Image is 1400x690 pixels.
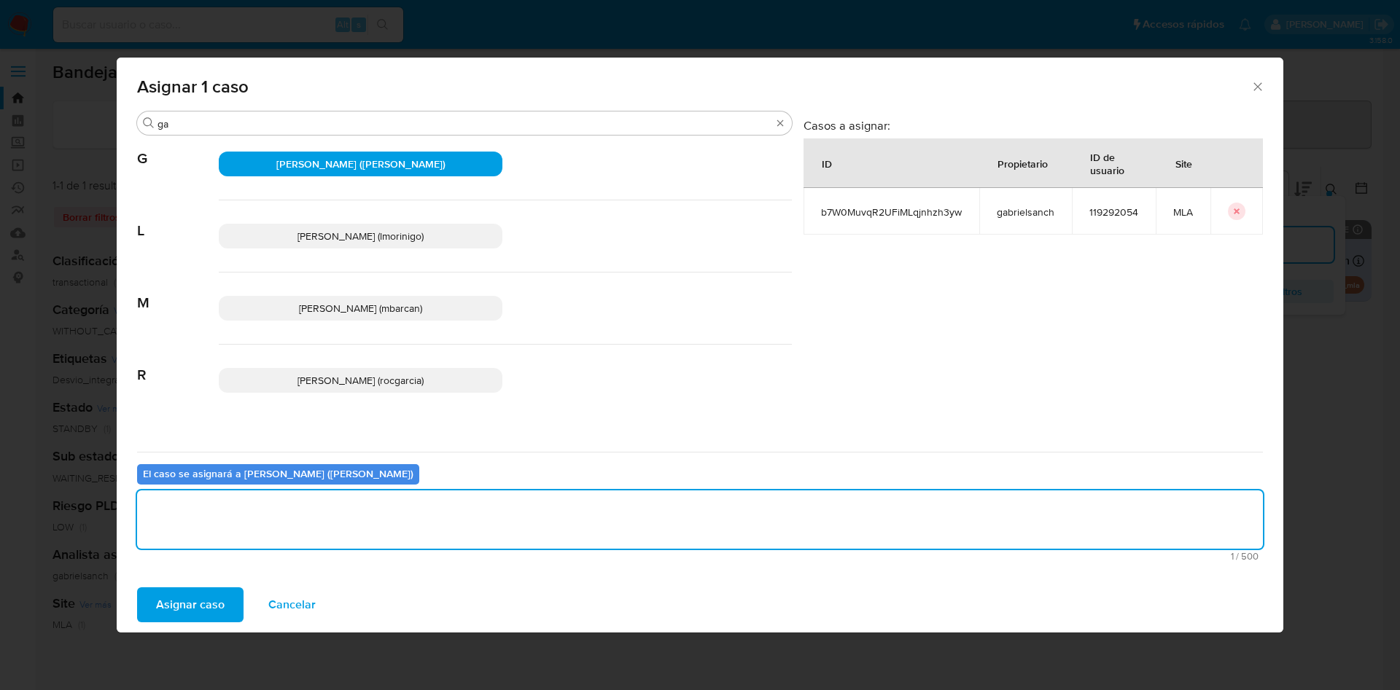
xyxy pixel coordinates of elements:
span: L [137,200,219,240]
div: [PERSON_NAME] (mbarcan) [219,296,502,321]
button: Cerrar ventana [1251,79,1264,93]
input: Buscar analista [157,117,771,130]
div: [PERSON_NAME] ([PERSON_NAME]) [219,152,502,176]
div: [PERSON_NAME] (rocgarcia) [219,368,502,393]
span: R [137,345,219,384]
button: Borrar [774,117,786,129]
div: [PERSON_NAME] (lmorinigo) [219,224,502,248]
div: Site [1158,146,1210,181]
div: Propietario [980,146,1065,181]
span: [PERSON_NAME] (mbarcan) [299,301,422,315]
span: Asignar 1 caso [137,78,1251,95]
b: El caso se asignará a [PERSON_NAME] ([PERSON_NAME]) [143,466,413,481]
h3: Casos a asignar: [804,118,1263,133]
div: assign-modal [117,58,1283,632]
button: Cancelar [249,587,335,622]
button: Asignar caso [137,587,244,622]
span: Máximo 500 caracteres [141,552,1259,561]
div: ID de usuario [1073,139,1155,187]
button: icon-button [1228,203,1245,220]
span: G [137,128,219,168]
span: [PERSON_NAME] (lmorinigo) [297,229,424,243]
span: [PERSON_NAME] (rocgarcia) [297,373,424,388]
span: 119292054 [1089,205,1138,219]
div: ID [804,146,849,181]
span: b7W0MuvqR2UFiMLqjnhzh3yw [821,205,962,219]
span: Cancelar [268,589,316,621]
span: gabrielsanch [997,205,1054,219]
span: Asignar caso [156,589,225,621]
button: Buscar [143,117,155,129]
span: MLA [1173,205,1193,219]
span: [PERSON_NAME] ([PERSON_NAME]) [276,157,446,171]
span: M [137,273,219,312]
